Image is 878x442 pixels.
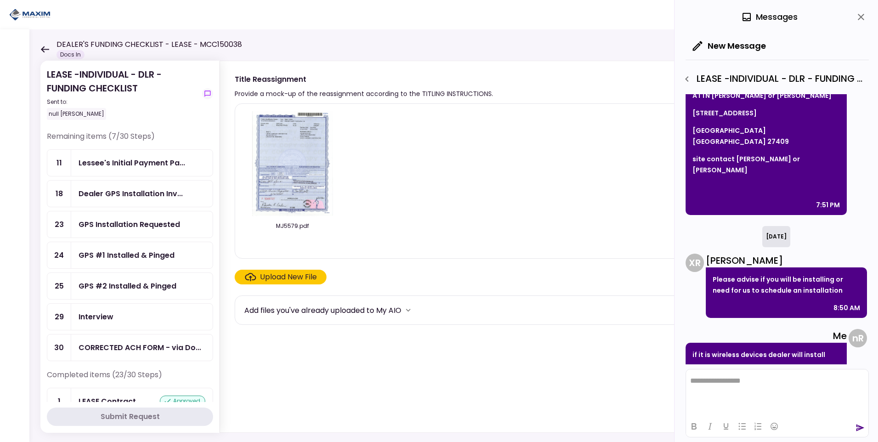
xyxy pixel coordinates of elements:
div: 23 [47,211,71,238]
div: [PERSON_NAME] [706,254,867,267]
button: Italic [702,420,718,433]
div: n R [849,329,867,347]
div: [DATE] [762,226,790,247]
div: GPS Installation Requested [79,219,180,230]
div: Sent to: [47,98,198,106]
button: Submit Request [47,408,213,426]
button: Numbered list [750,420,766,433]
div: LEASE -INDIVIDUAL - DLR - FUNDING CHECKLIST [47,68,198,120]
div: CORRECTED ACH FORM - via DocuSign [79,342,201,353]
div: Lessee's Initial Payment Paid [79,157,185,169]
a: 30CORRECTED ACH FORM - via DocuSign [47,334,213,361]
div: Title Reassignment [235,74,493,85]
div: Messages [741,10,798,24]
iframe: Rich Text Area [686,369,868,415]
a: 23GPS Installation Requested [47,211,213,238]
div: approved [160,396,205,407]
button: Underline [718,420,734,433]
div: 1 [47,388,71,414]
div: Docs In [56,50,84,59]
h1: DEALER'S FUNDING CHECKLIST - LEASE - MCC150038 [56,39,242,50]
a: 29Interview [47,303,213,330]
p: ATTN [PERSON_NAME] or [PERSON_NAME] [692,90,840,101]
a: 18Dealer GPS Installation Invoice [47,180,213,207]
img: Partner icon [9,8,51,22]
p: if it is wireless devices dealer will install [692,349,840,360]
div: Add files you've already uploaded to My AIO [244,305,401,316]
a: 1LEASE Contractapproved [47,388,213,415]
button: Bullet list [734,420,750,433]
a: 25GPS #2 Installed & Pinged [47,272,213,300]
div: Completed items (23/30 Steps) [47,369,213,388]
div: 18 [47,181,71,207]
p: site contact [PERSON_NAME] or [PERSON_NAME] [692,153,840,176]
div: Title ReassignmentProvide a mock-up of the reassignment according to the TITLING INSTRUCTIONS.sub... [219,61,860,433]
button: send [855,423,865,432]
div: Me [686,329,847,343]
div: X R [686,254,704,272]
div: 25 [47,273,71,299]
div: MJ5579.pdf [244,222,341,230]
div: GPS #1 Installed & Pinged [79,249,174,261]
p: [GEOGRAPHIC_DATA] [GEOGRAPHIC_DATA] 27409 [692,125,840,147]
div: 7:51 PM [816,199,840,210]
div: 24 [47,242,71,268]
button: Bold [686,420,702,433]
div: Dealer GPS Installation Invoice [79,188,183,199]
div: null [PERSON_NAME] [47,108,106,120]
div: 11 [47,150,71,176]
div: GPS #2 Installed & Pinged [79,280,176,292]
p: [STREET_ADDRESS] [692,108,840,119]
div: LEASE Contract [79,396,136,407]
a: 11Lessee's Initial Payment Paid [47,149,213,176]
a: 24GPS #1 Installed & Pinged [47,242,213,269]
button: show-messages [202,88,213,99]
div: LEASE -INDIVIDUAL - DLR - FUNDING CHECKLIST - GPS Units Ordered [679,71,869,87]
div: Upload New File [260,272,317,283]
div: Provide a mock-up of the reassignment according to the TITLING INSTRUCTIONS. [235,88,493,99]
div: Remaining items (7/30 Steps) [47,131,213,149]
button: close [853,9,869,25]
p: Please advise if you will be installing or need for us to schedule an installation [713,274,860,296]
div: Submit Request [101,411,160,422]
span: Click here to upload the required document [235,270,326,284]
div: 30 [47,334,71,361]
button: more [401,303,415,317]
button: New Message [686,34,773,58]
div: 29 [47,304,71,330]
button: Emojis [766,420,782,433]
div: 8:50 AM [833,302,860,313]
div: Interview [79,311,113,323]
